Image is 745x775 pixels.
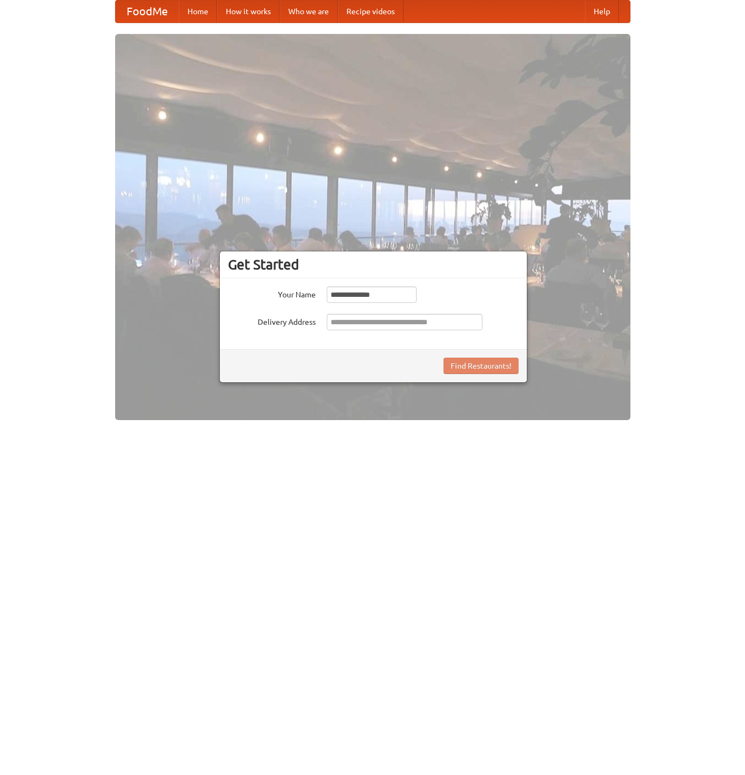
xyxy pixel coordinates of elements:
[228,314,316,328] label: Delivery Address
[228,286,316,300] label: Your Name
[228,256,519,273] h3: Get Started
[443,358,519,374] button: Find Restaurants!
[179,1,217,22] a: Home
[585,1,619,22] a: Help
[338,1,403,22] a: Recipe videos
[280,1,338,22] a: Who we are
[217,1,280,22] a: How it works
[116,1,179,22] a: FoodMe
